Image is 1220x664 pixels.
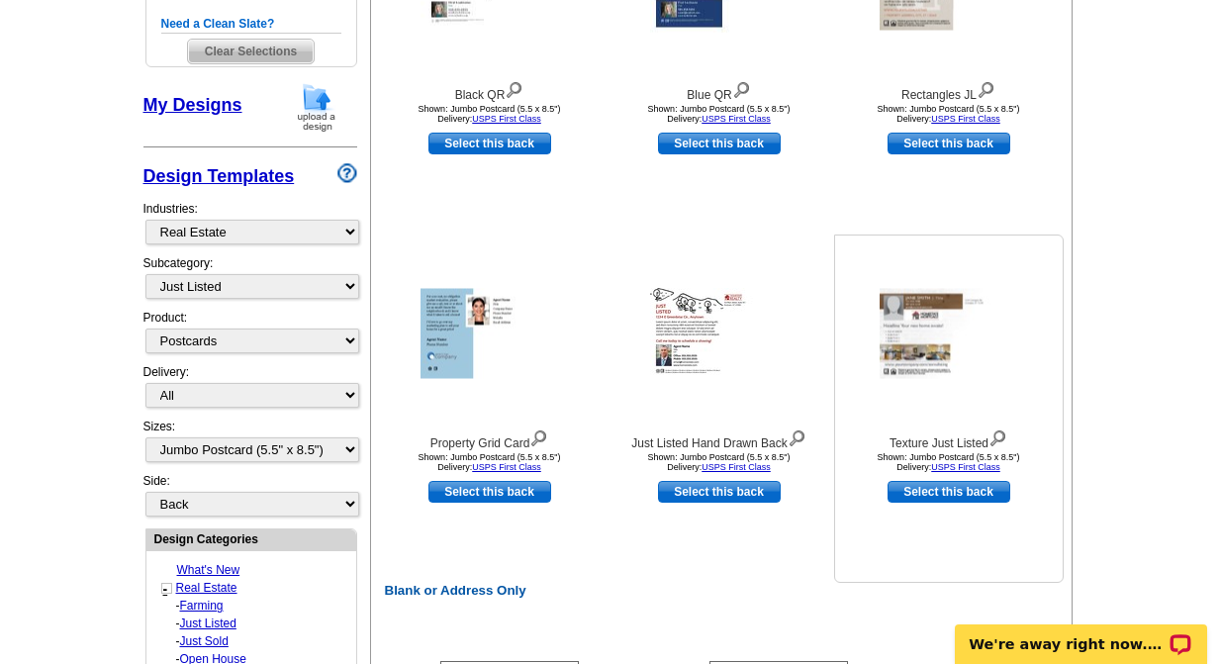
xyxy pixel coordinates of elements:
[143,363,357,418] div: Delivery:
[143,309,357,363] div: Product:
[428,133,551,154] a: use this design
[529,426,548,447] img: view design details
[732,77,751,99] img: view design details
[381,426,599,452] div: Property Grid Card
[658,481,781,503] a: use this design
[880,289,1018,379] img: Texture Just Listed
[840,426,1058,452] div: Texture Just Listed
[428,481,551,503] a: use this design
[840,452,1058,472] div: Shown: Jumbo Postcard (5.5 x 8.5") Delivery:
[146,529,356,548] div: Design Categories
[143,418,357,472] div: Sizes:
[702,114,771,124] a: USPS First Class
[161,632,354,650] div: -
[931,114,1000,124] a: USPS First Class
[505,77,523,99] img: view design details
[840,77,1058,104] div: Rectangles JL
[291,82,342,133] img: upload-design
[143,254,357,309] div: Subcategory:
[188,40,314,63] span: Clear Selections
[143,95,242,115] a: My Designs
[180,599,224,613] a: Farming
[375,583,1076,599] h2: Blank or Address Only
[931,462,1000,472] a: USPS First Class
[658,133,781,154] a: use this design
[337,163,357,183] img: design-wizard-help-icon.png
[977,77,995,99] img: view design details
[610,452,828,472] div: Shown: Jumbo Postcard (5.5 x 8.5") Delivery:
[381,452,599,472] div: Shown: Jumbo Postcard (5.5 x 8.5") Delivery:
[381,77,599,104] div: Black QR
[888,133,1010,154] a: use this design
[163,581,168,597] a: -
[161,597,354,615] div: -
[702,462,771,472] a: USPS First Class
[180,634,229,648] a: Just Sold
[421,289,559,379] img: Property Grid Card
[143,166,295,186] a: Design Templates
[840,104,1058,124] div: Shown: Jumbo Postcard (5.5 x 8.5") Delivery:
[472,462,541,472] a: USPS First Class
[888,481,1010,503] a: use this design
[143,472,357,519] div: Side:
[610,104,828,124] div: Shown: Jumbo Postcard (5.5 x 8.5") Delivery:
[988,426,1007,447] img: view design details
[176,581,237,595] a: Real Estate
[177,563,240,577] a: What's New
[788,426,806,447] img: view design details
[610,77,828,104] div: Blue QR
[650,288,789,379] img: Just Listed Hand Drawn Back
[161,15,341,34] h5: Need a Clean Slate?
[610,426,828,452] div: Just Listed Hand Drawn Back
[143,190,357,254] div: Industries:
[180,617,236,630] a: Just Listed
[942,602,1220,664] iframe: LiveChat chat widget
[472,114,541,124] a: USPS First Class
[161,615,354,632] div: -
[381,104,599,124] div: Shown: Jumbo Postcard (5.5 x 8.5") Delivery:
